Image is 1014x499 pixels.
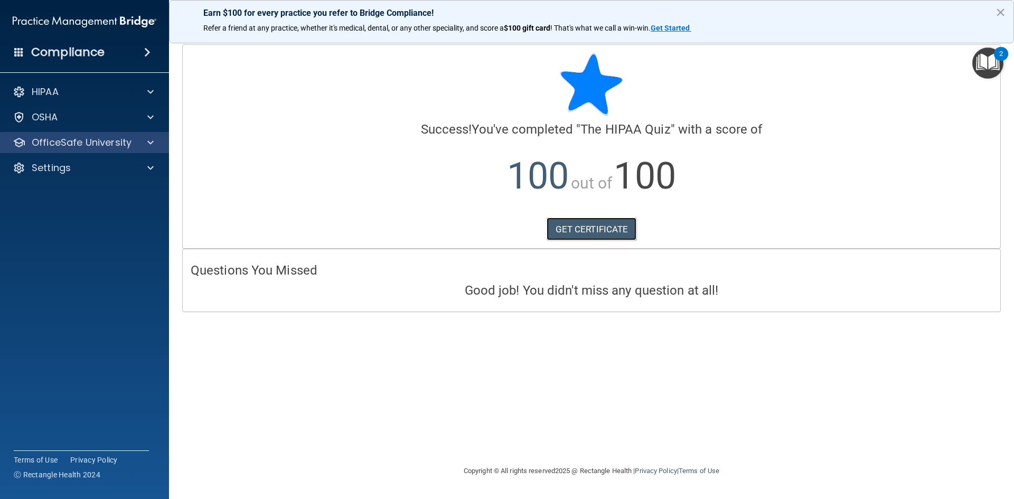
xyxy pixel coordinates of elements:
[651,24,691,32] a: Get Started
[13,162,154,174] a: Settings
[32,162,71,174] p: Settings
[560,53,623,116] img: blue-star-rounded.9d042014.png
[13,11,156,32] img: PMB logo
[32,136,132,149] p: OfficeSafe University
[32,111,58,124] p: OSHA
[635,467,677,475] a: Privacy Policy
[999,54,1003,68] div: 2
[32,86,59,98] p: HIPAA
[972,48,1003,79] button: Open Resource Center, 2 new notifications
[14,469,100,480] span: Ⓒ Rectangle Health 2024
[507,154,569,197] span: 100
[547,218,637,241] a: GET CERTIFICATE
[13,86,154,98] a: HIPAA
[571,174,613,192] span: out of
[996,4,1006,21] button: Close
[421,122,472,137] span: Success!
[580,122,670,137] span: The HIPAA Quiz
[14,455,58,465] a: Terms of Use
[504,24,550,32] strong: $100 gift card
[13,111,154,124] a: OSHA
[203,8,980,18] p: Earn $100 for every practice you refer to Bridge Compliance!
[31,45,105,60] h4: Compliance
[679,467,719,475] a: Terms of Use
[191,284,992,297] h4: Good job! You didn't miss any question at all!
[651,24,690,32] strong: Get Started
[191,263,992,277] h4: Questions You Missed
[203,24,504,32] span: Refer a friend at any practice, whether it's medical, dental, or any other speciality, and score a
[614,154,675,197] span: 100
[191,123,992,136] h4: You've completed " " with a score of
[550,24,651,32] span: ! That's what we call a win-win.
[399,454,784,488] div: Copyright © All rights reserved 2025 @ Rectangle Health | |
[13,136,154,149] a: OfficeSafe University
[70,455,118,465] a: Privacy Policy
